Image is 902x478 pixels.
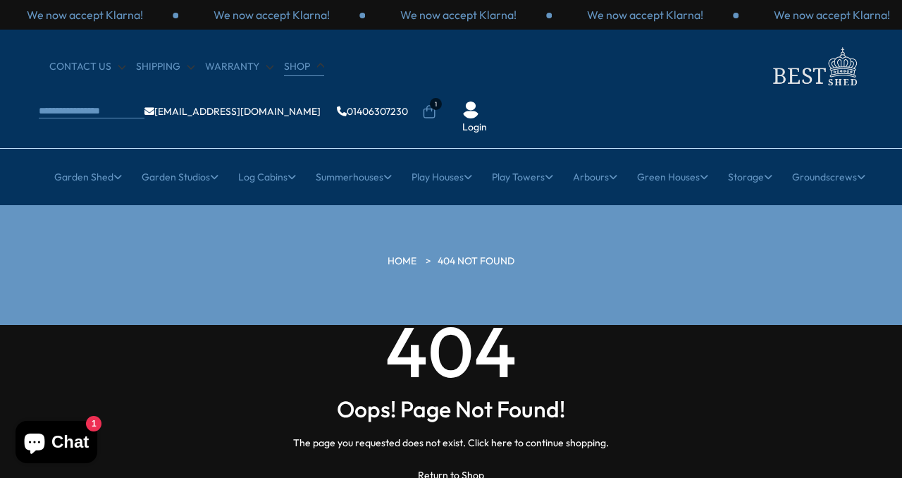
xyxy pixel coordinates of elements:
[438,255,514,269] a: 404 NOT FOUND
[422,105,436,119] a: 1
[144,106,321,116] a: [EMAIL_ADDRESS][DOMAIN_NAME]
[49,60,125,74] a: CONTACT US
[142,159,218,195] a: Garden Studios
[316,159,392,195] a: Summerhouses
[39,325,863,378] h2: 404
[573,159,617,195] a: Arbours
[792,159,865,195] a: Groundscrews
[400,7,517,23] p: We now accept Klarna!
[178,7,365,23] div: 2 / 3
[54,159,122,195] a: Garden Shed
[337,106,408,116] a: 01406307230
[39,396,863,422] h3: Oops! Page Not Found!
[430,98,442,110] span: 1
[462,121,487,135] a: Login
[774,7,890,23] p: We now accept Klarna!
[365,7,552,23] div: 3 / 3
[284,60,324,74] a: Shop
[765,44,863,90] img: logo
[214,7,330,23] p: We now accept Klarna!
[27,7,143,23] p: We now accept Klarna!
[637,159,708,195] a: Green Houses
[238,159,296,195] a: Log Cabins
[136,60,194,74] a: Shipping
[492,159,553,195] a: Play Towers
[11,421,101,467] inbox-online-store-chat: Shopify online store chat
[39,436,863,451] p: The page you requested does not exist. Click here to continue shopping.
[412,159,472,195] a: Play Houses
[462,102,479,118] img: User Icon
[388,255,416,269] a: HOME
[205,60,273,74] a: Warranty
[728,159,772,195] a: Storage
[587,7,703,23] p: We now accept Klarna!
[552,7,739,23] div: 1 / 3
